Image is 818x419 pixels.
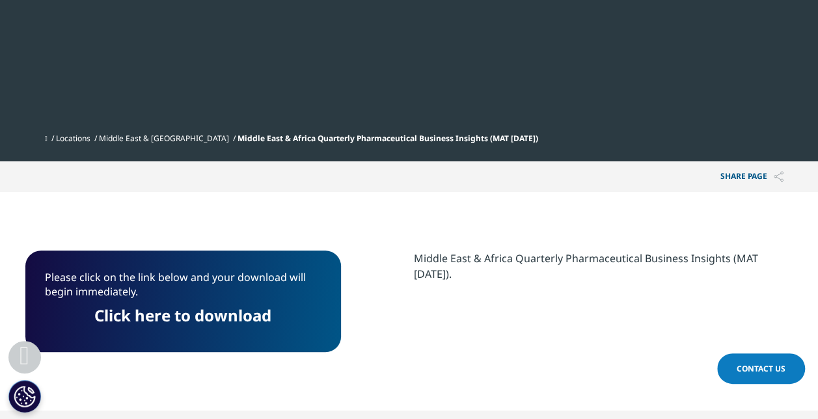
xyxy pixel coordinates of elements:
p: Please click on the link below and your download will begin immediately. [45,270,321,308]
span: Contact Us [737,363,785,374]
div: Middle East & Africa Quarterly Pharmaceutical Business Insights (MAT [DATE]). [414,250,793,282]
a: Locations [56,133,90,144]
a: Middle East & [GEOGRAPHIC_DATA] [99,133,229,144]
span: Middle East & Africa Quarterly Pharmaceutical Business Insights (MAT [DATE]) [238,133,538,144]
button: Cookie Settings [8,380,41,412]
a: Click here to download [94,304,271,326]
button: Share PAGEShare PAGE [711,161,793,192]
p: Share PAGE [711,161,793,192]
a: Contact Us [717,353,805,384]
img: Share PAGE [774,171,784,182]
